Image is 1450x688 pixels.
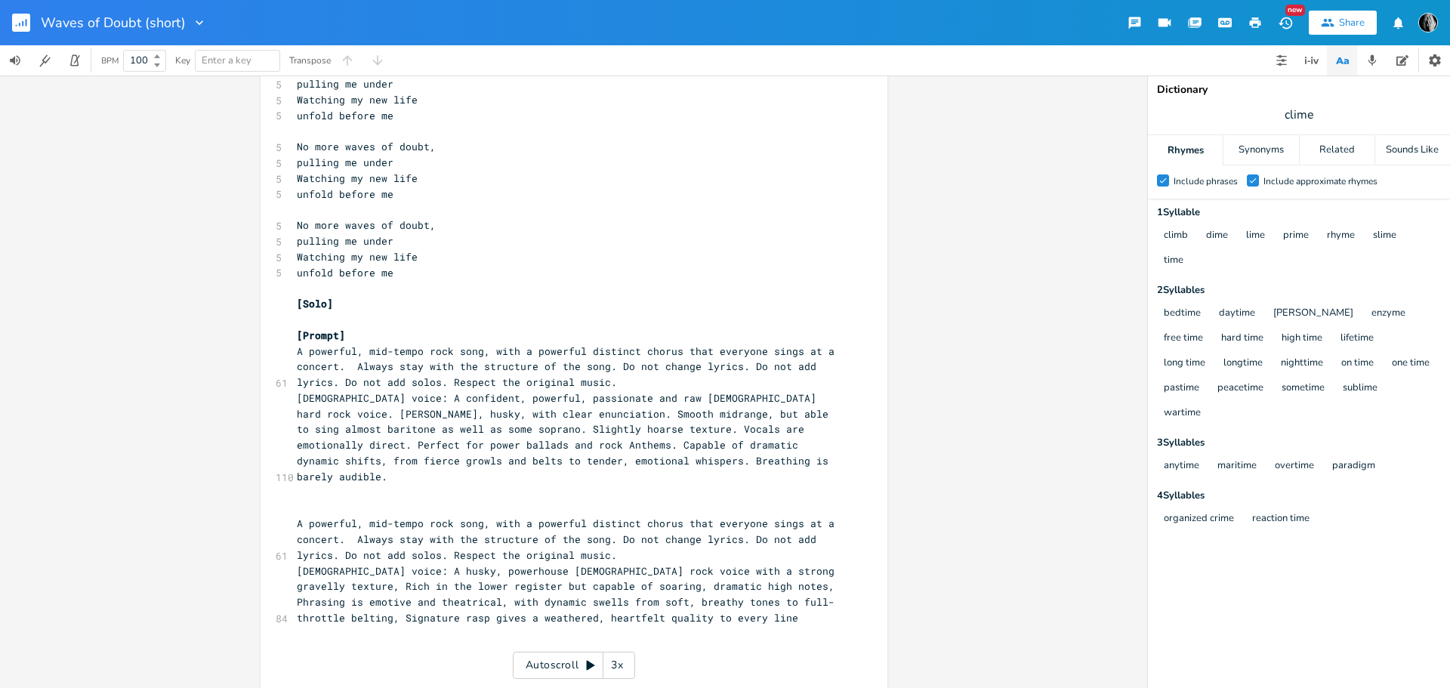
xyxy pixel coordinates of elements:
[1164,230,1188,242] button: climb
[1206,230,1228,242] button: dime
[297,93,418,106] span: Watching my new life
[1157,208,1441,218] div: 1 Syllable
[1283,230,1309,242] button: prime
[1148,135,1223,165] div: Rhymes
[101,57,119,65] div: BPM
[297,266,393,279] span: unfold before me
[1164,255,1183,267] button: time
[297,140,436,153] span: No more waves of doubt,
[297,297,333,310] span: [Solo]
[1157,438,1441,448] div: 3 Syllable s
[1217,460,1257,473] button: maritime
[1164,407,1201,420] button: wartime
[1157,491,1441,501] div: 4 Syllable s
[1273,307,1353,320] button: [PERSON_NAME]
[1371,307,1405,320] button: enzyme
[1174,177,1238,186] div: Include phrases
[297,250,418,264] span: Watching my new life
[1270,9,1300,36] button: New
[1223,357,1263,370] button: longtime
[1282,332,1322,345] button: high time
[289,56,331,65] div: Transpose
[1217,382,1263,395] button: peacetime
[1246,230,1265,242] button: lime
[1221,332,1263,345] button: hard time
[1327,230,1355,242] button: rhyme
[1341,357,1374,370] button: on time
[513,652,635,679] div: Autoscroll
[175,56,190,65] div: Key
[1339,16,1365,29] div: Share
[1157,285,1441,295] div: 2 Syllable s
[1285,5,1305,16] div: New
[297,109,393,122] span: unfold before me
[297,517,841,562] span: A powerful, mid-tempo rock song, with a powerful distinct chorus that everyone sings at a concert...
[297,564,841,625] span: [DEMOGRAPHIC_DATA] voice: A husky, powerhouse [DEMOGRAPHIC_DATA] rock voice with a strong gravell...
[1373,230,1396,242] button: slime
[1332,460,1375,473] button: paradigm
[297,171,418,185] span: Watching my new life
[1392,357,1430,370] button: one time
[1340,332,1374,345] button: lifetime
[1300,135,1374,165] div: Related
[1157,85,1441,95] div: Dictionary
[1281,357,1323,370] button: nighttime
[1263,177,1377,186] div: Include approximate rhymes
[1275,460,1314,473] button: overtime
[297,344,841,390] span: A powerful, mid-tempo rock song, with a powerful distinct chorus that everyone sings at a concert...
[1343,382,1377,395] button: sublime
[297,218,436,232] span: No more waves of doubt,
[1164,332,1203,345] button: free time
[297,187,393,201] span: unfold before me
[297,391,835,483] span: [DEMOGRAPHIC_DATA] voice: A confident, powerful, passionate and raw [DEMOGRAPHIC_DATA] hard rock ...
[1164,307,1201,320] button: bedtime
[1282,382,1325,395] button: sometime
[297,77,393,91] span: pulling me under
[297,156,393,169] span: pulling me under
[1164,513,1234,526] button: organized crime
[1285,106,1314,124] span: clime
[202,54,251,67] span: Enter a key
[297,234,393,248] span: pulling me under
[1219,307,1255,320] button: daytime
[1164,357,1205,370] button: long time
[1252,513,1310,526] button: reaction time
[603,652,631,679] div: 3x
[1164,460,1199,473] button: anytime
[41,16,186,29] span: Waves of Doubt (short)
[1223,135,1298,165] div: Synonyms
[1375,135,1450,165] div: Sounds Like
[1164,382,1199,395] button: pastime
[1418,13,1438,32] img: RTW72
[297,329,345,342] span: [Prompt]
[1309,11,1377,35] button: Share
